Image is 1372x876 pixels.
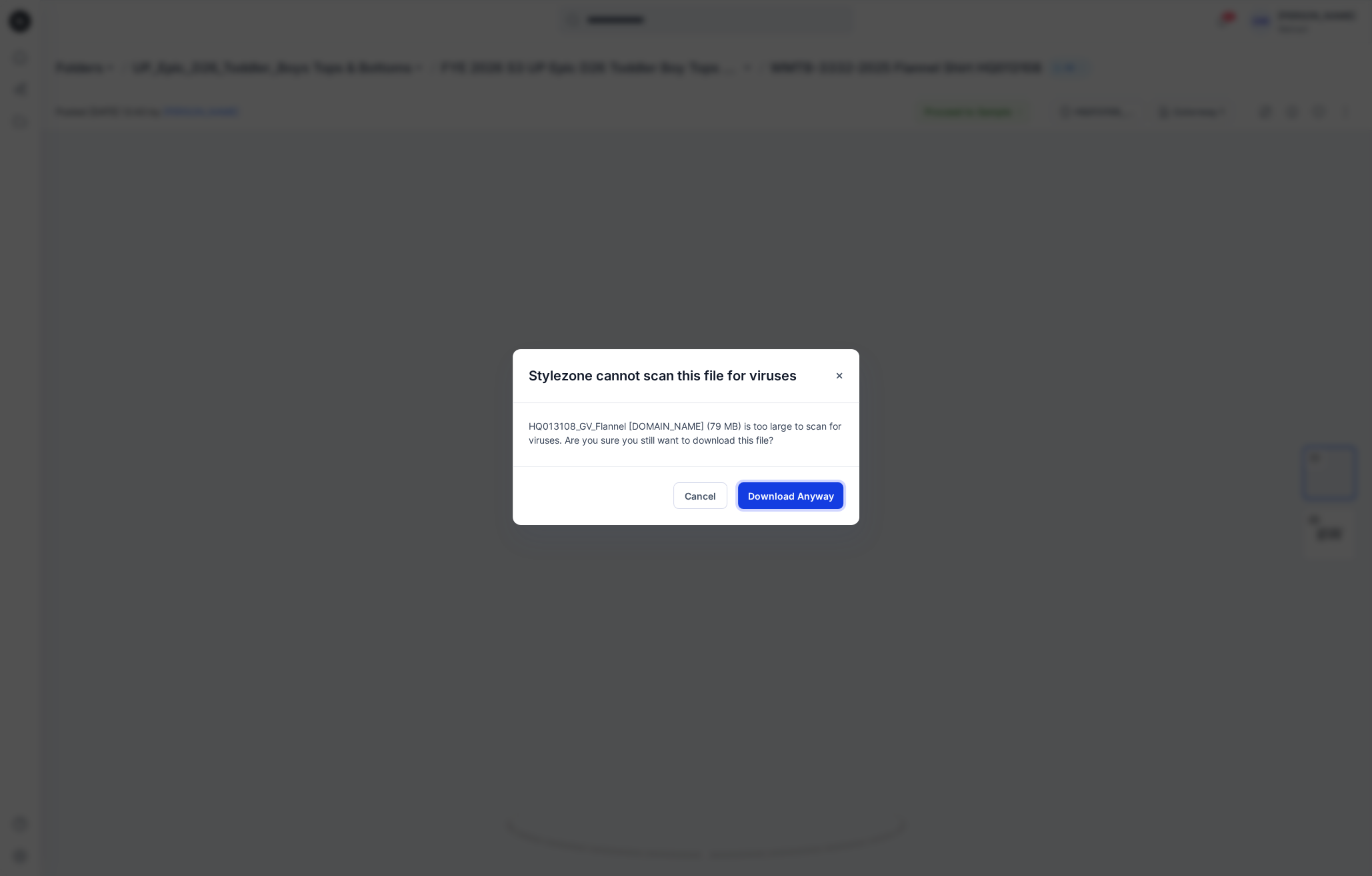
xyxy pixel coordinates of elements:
[673,482,727,509] button: Cancel
[827,364,851,388] button: Close
[738,482,843,509] button: Download Anyway
[685,489,716,503] span: Cancel
[513,402,859,466] div: HQ013108_GV_Flannel [DOMAIN_NAME] (79 MB) is too large to scan for viruses. Are you sure you stil...
[748,489,834,503] span: Download Anyway
[513,349,813,402] h5: Stylezone cannot scan this file for viruses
